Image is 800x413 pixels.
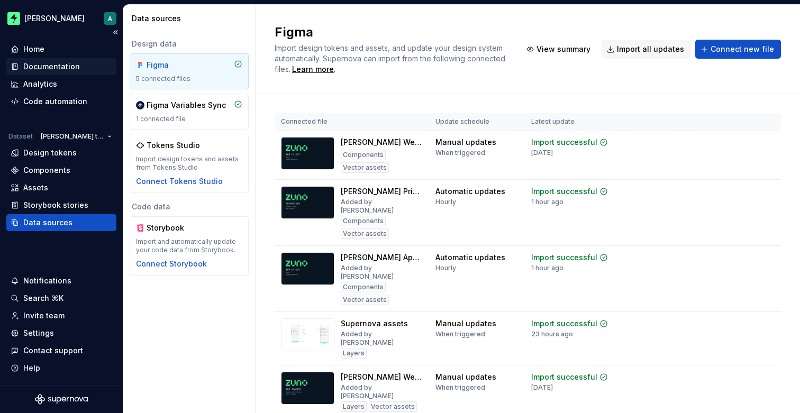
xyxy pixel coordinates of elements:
div: Hourly [435,198,456,206]
svg: Supernova Logo [35,394,88,405]
a: Code automation [6,93,116,110]
div: Contact support [23,345,83,356]
button: [PERSON_NAME] tokens [36,129,116,144]
div: Data sources [23,217,72,228]
div: Added by [PERSON_NAME] [341,264,423,281]
button: [PERSON_NAME]A [2,7,121,30]
span: Connect new file [711,44,774,54]
a: Figma Variables Sync1 connected file [130,94,249,130]
div: [PERSON_NAME] Web UI Kit [341,137,423,148]
div: Design data [130,39,249,49]
button: Connect Tokens Studio [136,176,223,187]
div: Added by [PERSON_NAME] [341,383,423,400]
div: 1 hour ago [531,264,563,272]
div: [PERSON_NAME] [24,13,85,24]
a: StorybookImport and automatically update your code data from Storybook.Connect Storybook [130,216,249,276]
img: f96ba1ec-f50a-46f8-b004-b3e0575dda59.png [7,12,20,25]
div: A [108,14,112,23]
div: [PERSON_NAME] App UI Kit [341,252,423,263]
div: When triggered [435,383,485,392]
a: Tokens StudioImport design tokens and assets from Tokens StudioConnect Tokens Studio [130,134,249,193]
div: Dataset [8,132,33,141]
div: Import successful [531,186,597,197]
th: Latest update [525,113,626,131]
a: Design tokens [6,144,116,161]
div: Vector assets [369,401,417,412]
div: Components [341,282,386,292]
div: 1 connected file [136,115,242,123]
div: Documentation [23,61,80,72]
div: Import successful [531,318,597,329]
div: When triggered [435,149,485,157]
button: Import all updates [602,40,691,59]
div: Manual updates [435,372,496,382]
div: Vector assets [341,228,389,239]
span: View summary [537,44,590,54]
div: Automatic updates [435,252,505,263]
div: Import successful [531,137,597,148]
div: Added by [PERSON_NAME] [341,330,423,347]
div: Components [23,165,70,176]
div: Code automation [23,96,87,107]
button: Collapse sidebar [108,25,123,40]
div: Code data [130,201,249,212]
div: Import successful [531,372,597,382]
div: Import design tokens and assets from Tokens Studio [136,155,242,172]
div: Components [341,216,386,226]
div: Invite team [23,310,65,321]
button: Notifications [6,272,116,289]
button: View summary [521,40,597,59]
div: Hourly [435,264,456,272]
div: Import successful [531,252,597,263]
th: Update schedule [429,113,525,131]
div: Layers [341,348,367,359]
div: Supernova assets [341,318,408,329]
th: Connected file [275,113,429,131]
div: When triggered [435,330,485,338]
span: Import all updates [617,44,684,54]
a: Figma5 connected files [130,53,249,89]
div: 1 hour ago [531,198,563,206]
div: Vector assets [341,162,389,173]
span: [PERSON_NAME] tokens [41,132,103,141]
div: Storybook [147,223,197,233]
div: Assets [23,182,48,193]
div: Notifications [23,276,71,286]
a: Invite team [6,307,116,324]
div: 5 connected files [136,75,242,83]
div: Home [23,44,44,54]
div: Help [23,363,40,373]
a: Data sources [6,214,116,231]
div: Search ⌘K [23,293,63,304]
a: Home [6,41,116,58]
div: Storybook stories [23,200,88,210]
span: Import design tokens and assets, and update your design system automatically. Supernova can impor... [275,43,507,74]
a: Learn more [292,64,334,75]
div: Figma Variables Sync [147,100,226,111]
div: Design tokens [23,148,77,158]
a: Analytics [6,76,116,93]
div: Automatic updates [435,186,505,197]
div: Tokens Studio [147,140,200,151]
div: Manual updates [435,137,496,148]
div: Settings [23,328,54,338]
div: Added by [PERSON_NAME] [341,198,423,215]
div: [DATE] [531,149,553,157]
h2: Figma [275,24,508,41]
button: Connect new file [695,40,781,59]
button: Help [6,360,116,377]
div: Components [341,150,386,160]
div: Analytics [23,79,57,89]
a: Documentation [6,58,116,75]
div: Figma [147,60,197,70]
button: Contact support [6,342,116,359]
a: Settings [6,325,116,342]
div: Vector assets [341,295,389,305]
button: Search ⌘K [6,290,116,307]
div: Import and automatically update your code data from Storybook. [136,237,242,254]
button: Connect Storybook [136,259,207,269]
a: Components [6,162,116,179]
